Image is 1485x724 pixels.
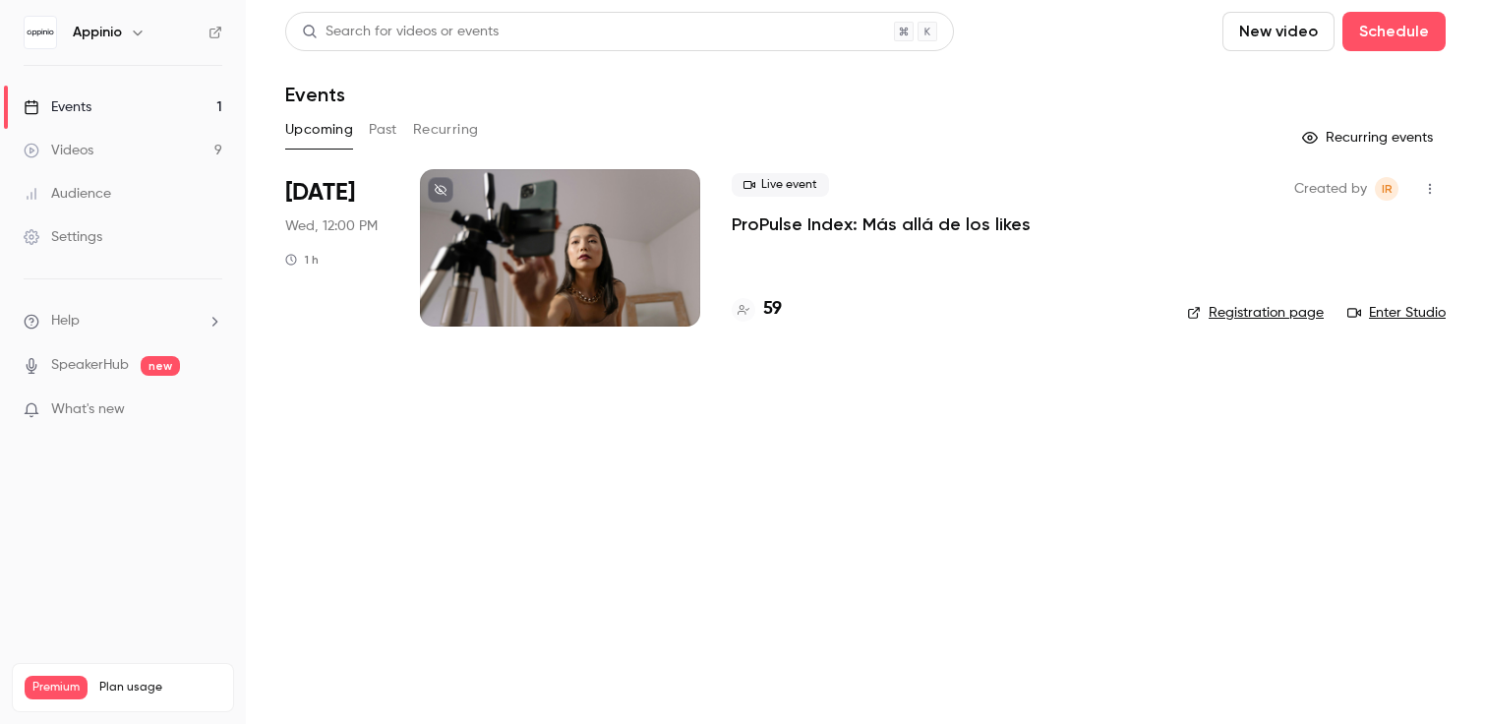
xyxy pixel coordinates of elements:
span: Help [51,311,80,332]
button: Schedule [1342,12,1446,51]
div: Search for videos or events [302,22,499,42]
span: Isabella Rentería Berrospe [1375,177,1398,201]
li: help-dropdown-opener [24,311,222,332]
button: Recurring events [1293,122,1446,153]
div: Videos [24,141,93,160]
a: Enter Studio [1347,303,1446,323]
img: Appinio [25,17,56,48]
a: SpeakerHub [51,355,129,376]
div: 1 h [285,252,319,268]
a: Registration page [1187,303,1324,323]
h6: Appinio [73,23,122,42]
span: Live event [732,173,829,197]
span: Premium [25,676,88,699]
button: Upcoming [285,114,353,146]
h4: 59 [763,296,782,323]
div: Audience [24,184,111,204]
span: [DATE] [285,177,355,209]
button: Past [369,114,397,146]
span: IR [1382,177,1393,201]
iframe: Noticeable Trigger [199,401,222,419]
div: Events [24,97,91,117]
span: Plan usage [99,680,221,695]
button: Recurring [413,114,479,146]
span: Wed, 12:00 PM [285,216,378,236]
span: Created by [1294,177,1367,201]
span: new [141,356,180,376]
h1: Events [285,83,345,106]
a: ProPulse Index: Más allá de los likes [732,212,1031,236]
a: 59 [732,296,782,323]
div: Sep 17 Wed, 12:00 PM (Europe/Madrid) [285,169,388,327]
span: What's new [51,399,125,420]
button: New video [1222,12,1335,51]
div: Settings [24,227,102,247]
